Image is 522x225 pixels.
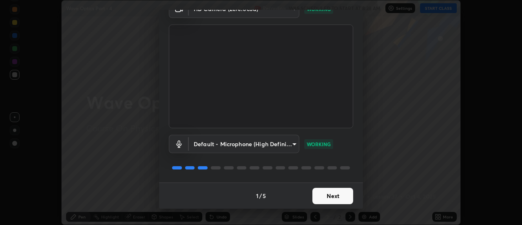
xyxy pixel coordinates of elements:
h4: 1 [256,192,259,200]
div: HD Camera (2e7e:0c3d) [189,135,299,153]
button: Next [312,188,353,204]
h4: / [259,192,262,200]
p: WORKING [307,140,331,148]
h4: 5 [263,192,266,200]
